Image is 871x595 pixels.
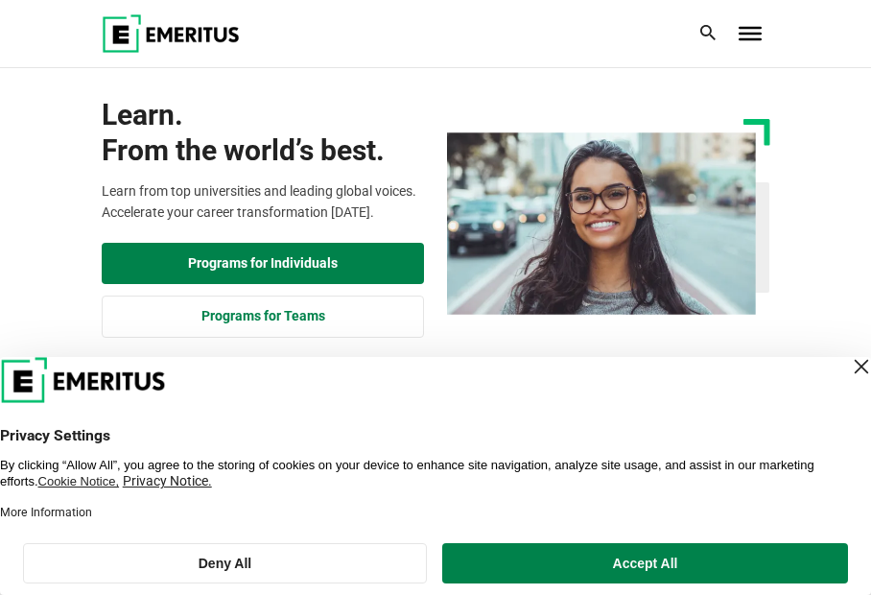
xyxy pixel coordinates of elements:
[102,180,424,224] p: Learn from top universities and leading global voices. Accelerate your career transformation [DATE].
[102,97,424,169] h1: Learn.
[102,132,424,169] span: From the world’s best.
[447,132,756,315] img: Learn from the world's best
[739,27,762,40] button: Toggle Menu
[102,243,424,285] a: Explore Programs
[102,296,424,338] a: Explore for Business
